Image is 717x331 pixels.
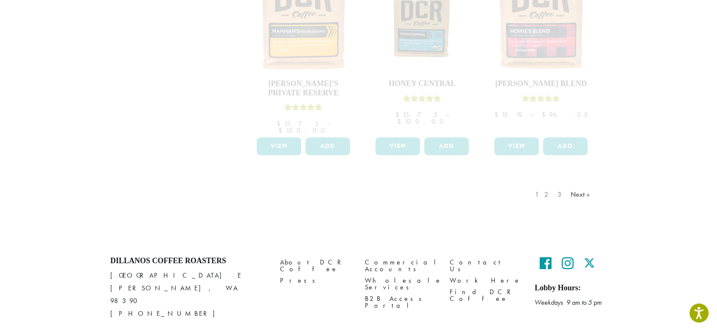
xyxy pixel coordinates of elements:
p: [GEOGRAPHIC_DATA] E [PERSON_NAME], WA 98390 [PHONE_NUMBER] [110,269,267,320]
em: Weekdays 9 am to 5 pm [535,298,602,307]
a: About DCR Coffee [280,256,352,275]
a: Work Here [450,275,522,286]
a: B2B Access Portal [365,293,437,312]
a: Press [280,275,352,286]
a: Commercial Accounts [365,256,437,275]
h4: Dillanos Coffee Roasters [110,256,267,266]
a: Find DCR Coffee [450,286,522,305]
h5: Lobby Hours: [535,284,607,293]
a: Contact Us [450,256,522,275]
a: Wholesale Services [365,275,437,293]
